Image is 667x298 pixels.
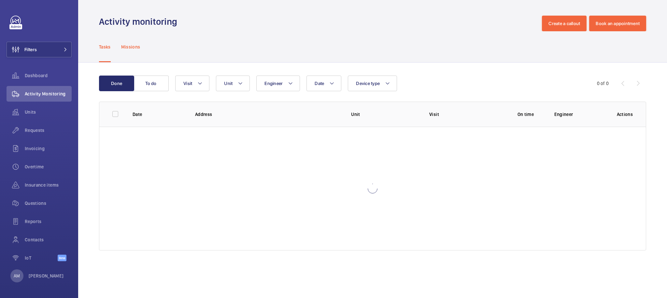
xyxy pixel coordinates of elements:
[99,76,134,91] button: Done
[589,16,646,31] button: Book an appointment
[597,80,609,87] div: 0 of 0
[99,16,181,28] h1: Activity monitoring
[58,255,66,261] span: Beta
[542,16,587,31] button: Create a callout
[25,218,72,225] span: Reports
[25,236,72,243] span: Contacts
[554,111,606,118] p: Engineer
[121,44,140,50] p: Missions
[25,182,72,188] span: Insurance items
[29,273,64,279] p: [PERSON_NAME]
[24,46,37,53] span: Filters
[133,111,185,118] p: Date
[429,111,497,118] p: Visit
[25,255,58,261] span: IoT
[507,111,544,118] p: On time
[617,111,633,118] p: Actions
[25,145,72,152] span: Invoicing
[256,76,300,91] button: Engineer
[183,81,192,86] span: Visit
[25,109,72,115] span: Units
[216,76,250,91] button: Unit
[306,76,341,91] button: Date
[25,127,72,134] span: Requests
[25,91,72,97] span: Activity Monitoring
[315,81,324,86] span: Date
[134,76,169,91] button: To do
[224,81,233,86] span: Unit
[348,76,397,91] button: Device type
[25,72,72,79] span: Dashboard
[14,273,20,279] p: AM
[351,111,419,118] p: Unit
[99,44,111,50] p: Tasks
[175,76,209,91] button: Visit
[195,111,341,118] p: Address
[7,42,72,57] button: Filters
[25,200,72,206] span: Questions
[356,81,380,86] span: Device type
[25,163,72,170] span: Overtime
[264,81,283,86] span: Engineer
